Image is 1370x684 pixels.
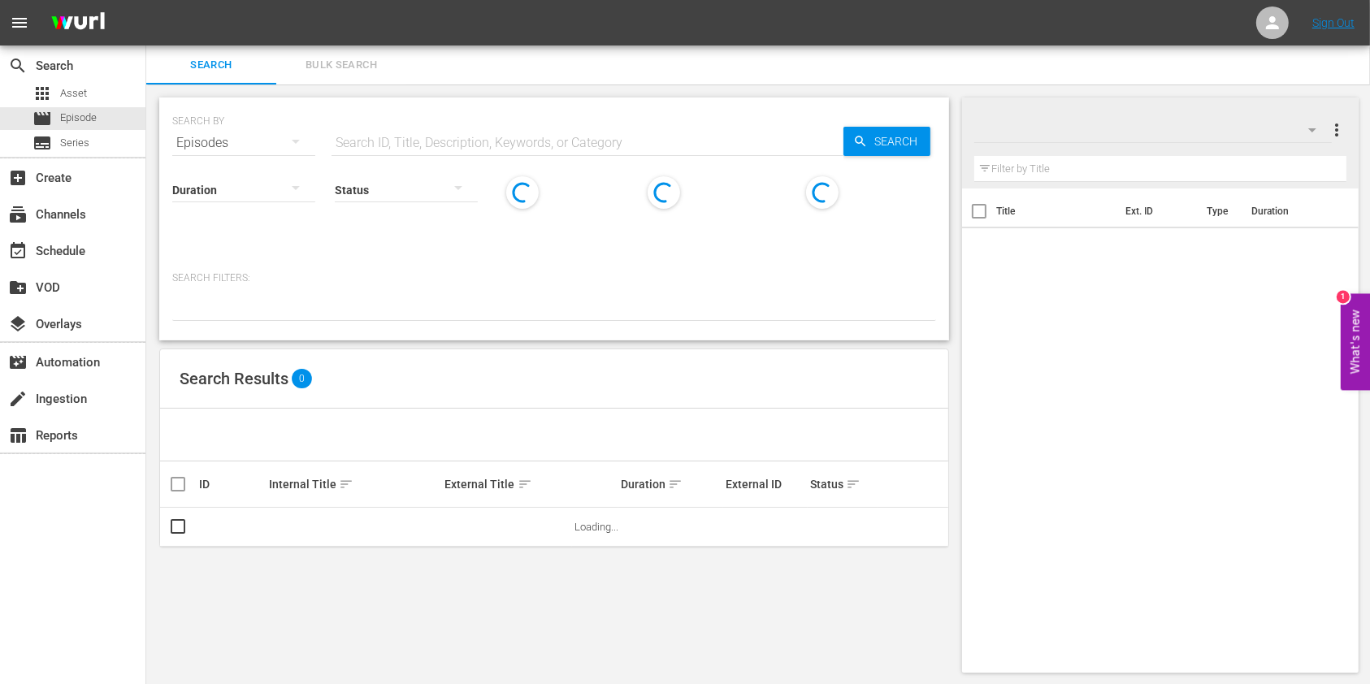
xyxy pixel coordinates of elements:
span: Bulk Search [286,56,397,75]
p: Search Filters: [172,271,936,285]
th: Type [1197,188,1242,234]
span: Asset [33,84,52,103]
button: Search [843,127,930,156]
div: Episodes [172,120,315,166]
span: sort [668,477,683,491]
span: Search [868,127,930,156]
div: Status [810,474,875,494]
span: Search [8,56,28,76]
span: Automation [8,353,28,372]
button: Open Feedback Widget [1341,294,1370,391]
span: Loading... [574,521,618,533]
th: Ext. ID [1116,188,1197,234]
span: sort [339,477,353,491]
span: sort [518,477,532,491]
span: Series [33,133,52,153]
th: Title [996,188,1116,234]
span: Episode [33,109,52,128]
span: Series [60,135,89,151]
span: sort [846,477,861,491]
span: Search [156,56,267,75]
div: ID [199,478,264,491]
span: Asset [60,85,87,102]
span: Schedule [8,241,28,261]
span: more_vert [1327,120,1346,140]
span: 0 [292,369,312,388]
div: 1 [1337,291,1350,304]
th: Duration [1242,188,1339,234]
span: Create [8,168,28,188]
div: Internal Title [269,474,440,494]
span: Channels [8,205,28,224]
div: Duration [621,474,722,494]
span: VOD [8,278,28,297]
span: Search Results [180,369,288,388]
span: Episode [60,110,97,126]
img: ans4CAIJ8jUAAAAAAAAAAAAAAAAAAAAAAAAgQb4GAAAAAAAAAAAAAAAAAAAAAAAAJMjXAAAAAAAAAAAAAAAAAAAAAAAAgAT5G... [39,4,117,42]
div: External Title [445,474,616,494]
button: more_vert [1327,110,1346,149]
div: External ID [726,478,805,491]
a: Sign Out [1312,16,1355,29]
span: Overlays [8,314,28,334]
span: menu [10,13,29,32]
span: Ingestion [8,389,28,409]
span: Reports [8,426,28,445]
